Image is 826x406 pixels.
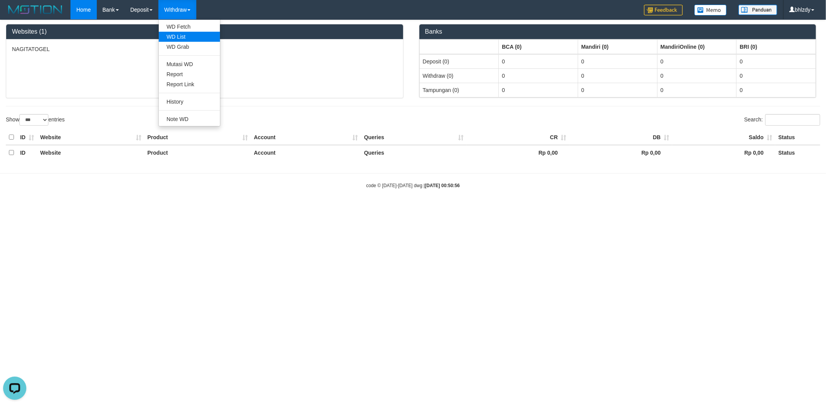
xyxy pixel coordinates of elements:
[499,68,578,83] td: 0
[419,54,499,69] td: Deposit (0)
[657,39,737,54] th: Group: activate to sort column ascending
[467,130,570,145] th: CR
[37,130,144,145] th: Website
[159,79,220,89] a: Report Link
[361,145,467,160] th: Queries
[366,183,460,188] small: code © [DATE]-[DATE] dwg |
[737,83,816,97] td: 0
[578,39,657,54] th: Group: activate to sort column ascending
[419,39,499,54] th: Group: activate to sort column ascending
[12,45,397,53] p: NAGITATOGEL
[672,130,775,145] th: Saldo
[6,4,65,15] img: MOTION_logo.png
[499,83,578,97] td: 0
[657,68,737,83] td: 0
[499,54,578,69] td: 0
[17,130,37,145] th: ID
[251,145,361,160] th: Account
[17,145,37,160] th: ID
[499,39,578,54] th: Group: activate to sort column ascending
[578,83,657,97] td: 0
[738,5,777,15] img: panduan.png
[144,130,251,145] th: Product
[578,68,657,83] td: 0
[467,145,570,160] th: Rp 0,00
[159,97,220,107] a: History
[578,54,657,69] td: 0
[12,28,397,35] h3: Websites (1)
[657,54,737,69] td: 0
[419,68,499,83] td: Withdraw (0)
[425,183,460,188] strong: [DATE] 00:50:56
[737,39,816,54] th: Group: activate to sort column ascending
[672,145,775,160] th: Rp 0,00
[159,32,220,42] a: WD List
[737,54,816,69] td: 0
[744,114,820,126] label: Search:
[694,5,727,15] img: Button%20Memo.svg
[159,42,220,52] a: WD Grab
[765,114,820,126] input: Search:
[251,130,361,145] th: Account
[657,83,737,97] td: 0
[737,68,816,83] td: 0
[775,130,820,145] th: Status
[159,22,220,32] a: WD Fetch
[775,145,820,160] th: Status
[425,28,811,35] h3: Banks
[159,59,220,69] a: Mutasi WD
[570,145,673,160] th: Rp 0,00
[419,83,499,97] td: Tampungan (0)
[644,5,683,15] img: Feedback.jpg
[159,69,220,79] a: Report
[361,130,467,145] th: Queries
[159,114,220,124] a: Note WD
[144,145,251,160] th: Product
[6,114,65,126] label: Show entries
[3,3,26,26] button: Open LiveChat chat widget
[19,114,48,126] select: Showentries
[37,145,144,160] th: Website
[570,130,673,145] th: DB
